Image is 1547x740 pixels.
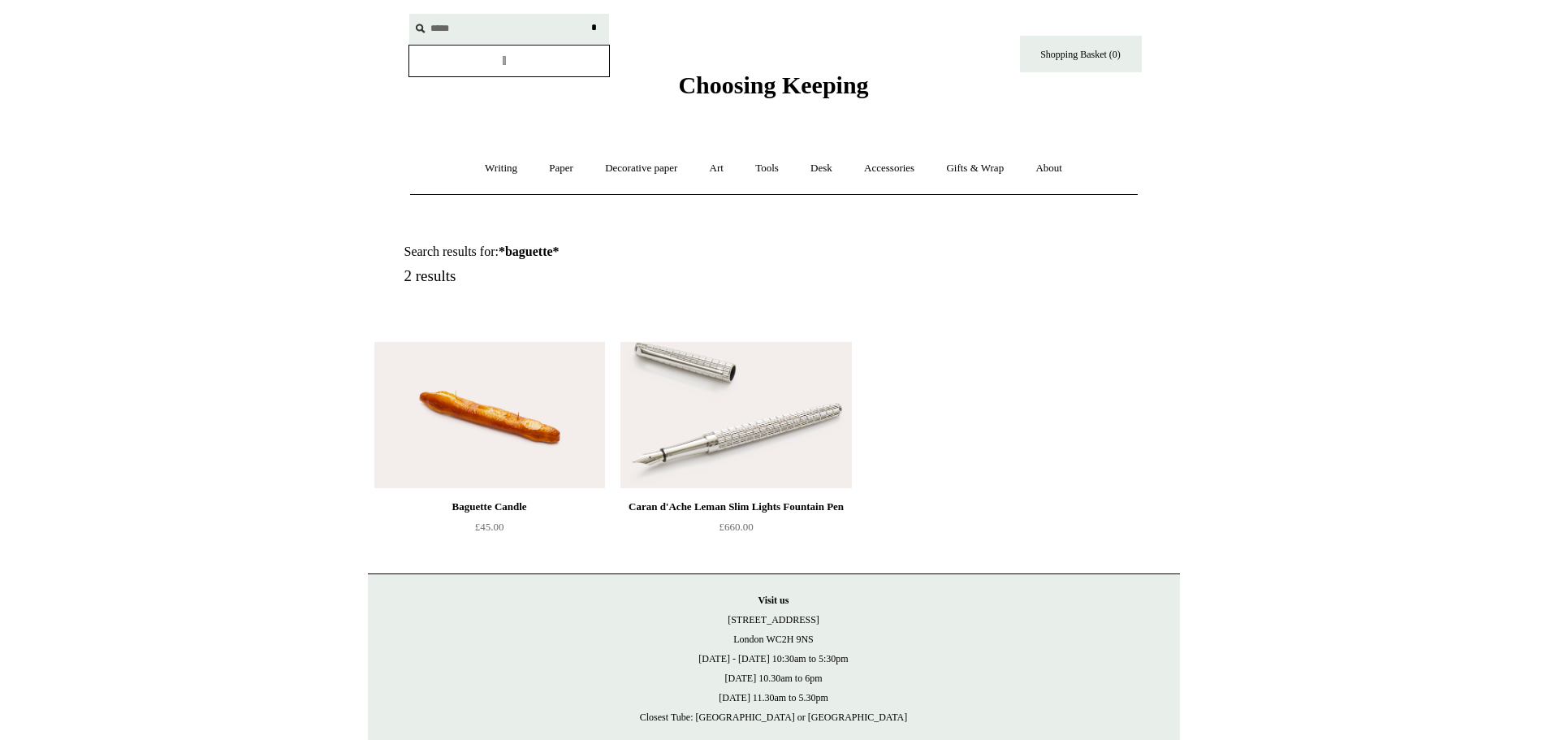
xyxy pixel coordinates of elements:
img: Baguette Candle [374,342,605,488]
strong: *baguette* [499,245,560,258]
h5: 2 results [404,267,793,286]
a: About [1021,147,1077,190]
img: Caran d'Ache Leman Slim Lights Fountain Pen [620,342,851,488]
a: Caran d'Ache Leman Slim Lights Fountain Pen £660.00 [620,497,851,564]
strong: Visit us [758,595,789,606]
a: Paper [534,147,588,190]
a: Gifts & Wrap [931,147,1018,190]
a: Tools [741,147,793,190]
a: Caran d'Ache Leman Slim Lights Fountain Pen Caran d'Ache Leman Slim Lights Fountain Pen [620,342,851,488]
a: Writing [470,147,532,190]
div: Baguette Candle [378,497,601,517]
a: Baguette Candle Baguette Candle [374,342,605,488]
span: £45.00 [475,521,504,533]
span: £660.00 [719,521,753,533]
a: Desk [796,147,847,190]
a: Baguette Candle £45.00 [374,497,605,564]
a: Choosing Keeping [678,84,868,96]
a: Decorative paper [590,147,692,190]
div: Caran d'Ache Leman Slim Lights Fountain Pen [624,497,847,517]
h1: Search results for: [404,244,793,259]
a: Shopping Basket (0) [1020,36,1142,72]
span: Choosing Keeping [678,71,868,98]
a: Accessories [849,147,929,190]
p: [STREET_ADDRESS] London WC2H 9NS [DATE] - [DATE] 10:30am to 5:30pm [DATE] 10.30am to 6pm [DATE] 1... [384,591,1164,727]
a: Art [695,147,738,190]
